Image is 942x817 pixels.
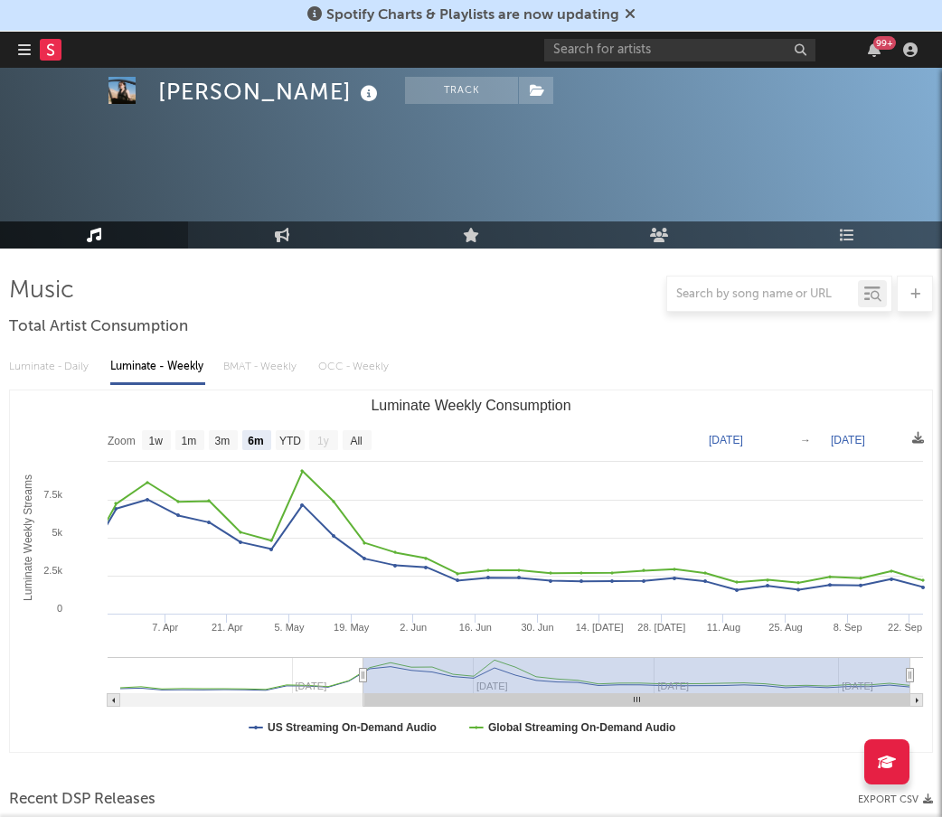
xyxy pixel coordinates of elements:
[888,622,922,633] text: 22. Sep
[9,316,188,338] span: Total Artist Consumption
[268,721,437,734] text: US Streaming On-Demand Audio
[521,622,553,633] text: 30. Jun
[405,77,518,104] button: Track
[149,435,164,447] text: 1w
[637,622,685,633] text: 28. [DATE]
[459,622,492,633] text: 16. Jun
[667,287,858,302] input: Search by song name or URL
[212,622,243,633] text: 21. Apr
[709,434,743,446] text: [DATE]
[9,789,155,811] span: Recent DSP Releases
[52,527,62,538] text: 5k
[350,435,362,447] text: All
[371,398,570,413] text: Luminate Weekly Consumption
[43,489,62,500] text: 7.5k
[274,622,305,633] text: 5. May
[834,622,862,633] text: 8. Sep
[57,603,62,614] text: 0
[22,474,34,601] text: Luminate Weekly Streams
[334,622,370,633] text: 19. May
[152,622,178,633] text: 7. Apr
[108,435,136,447] text: Zoom
[707,622,740,633] text: 11. Aug
[873,36,896,50] div: 99 +
[215,435,231,447] text: 3m
[158,77,382,107] div: [PERSON_NAME]
[625,8,636,23] span: Dismiss
[10,390,932,752] svg: Luminate Weekly Consumption
[182,435,197,447] text: 1m
[317,435,329,447] text: 1y
[110,352,205,382] div: Luminate - Weekly
[858,794,933,805] button: Export CSV
[831,434,865,446] text: [DATE]
[768,622,802,633] text: 25. Aug
[576,622,624,633] text: 14. [DATE]
[400,622,427,633] text: 2. Jun
[248,435,263,447] text: 6m
[488,721,676,734] text: Global Streaming On-Demand Audio
[326,8,619,23] span: Spotify Charts & Playlists are now updating
[868,42,881,57] button: 99+
[544,39,815,61] input: Search for artists
[800,434,811,446] text: →
[43,565,62,576] text: 2.5k
[279,435,301,447] text: YTD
